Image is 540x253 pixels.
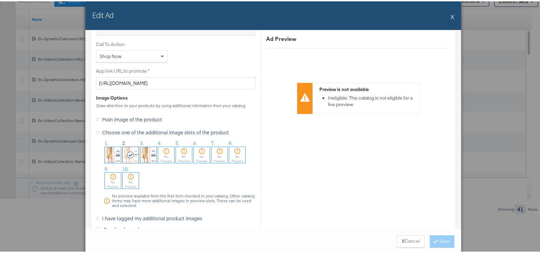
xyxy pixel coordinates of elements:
[100,52,122,58] span: Shop Now
[123,179,139,188] div: No Preview
[451,9,454,22] button: X
[112,192,255,207] div: No preview available from the first item checked in your catalog. Other catalog items may have mo...
[158,139,162,145] span: 4.
[319,85,416,91] div: Preview is not available
[397,234,425,246] button: XCancel
[105,139,108,145] span: 1.
[122,165,129,171] span: 10.
[229,139,233,145] span: 8.
[96,66,255,73] label: App link URL to promote *
[158,153,174,162] div: No Preview
[122,139,126,145] span: 2.
[328,93,416,106] li: Ineligible: This catalog is not eligible for a live preview.
[96,76,255,88] input: Add URL that will be shown to people who see your ad
[193,139,197,145] span: 6.
[266,34,451,42] div: Ad Preview
[96,102,255,107] div: Draw attention to your products by using additional information from your catalog.
[176,139,179,145] span: 5.
[194,153,210,162] div: No Preview
[229,153,245,162] div: No Preview
[105,146,121,162] img: 8tfSYRB7WTOthMWmV174AQ.jpg
[211,153,227,162] div: No Preview
[102,213,202,220] span: I have tagged my additional product images
[96,40,168,46] label: Call To Action:
[140,146,156,162] img: lYpKUvgej8tsWwH8at-XPw.jpg
[96,93,128,100] div: Image Options
[140,139,144,145] span: 3.
[105,179,121,188] div: No Preview
[211,139,215,145] span: 7.
[92,9,113,19] h2: Edit Ad
[102,128,229,134] span: Choose one of the additional image slots of the product
[102,115,162,121] span: Main image of the product
[176,153,192,162] div: No Preview
[105,165,108,171] span: 9.
[104,225,147,232] span: Facebook overlays
[402,237,405,243] strong: X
